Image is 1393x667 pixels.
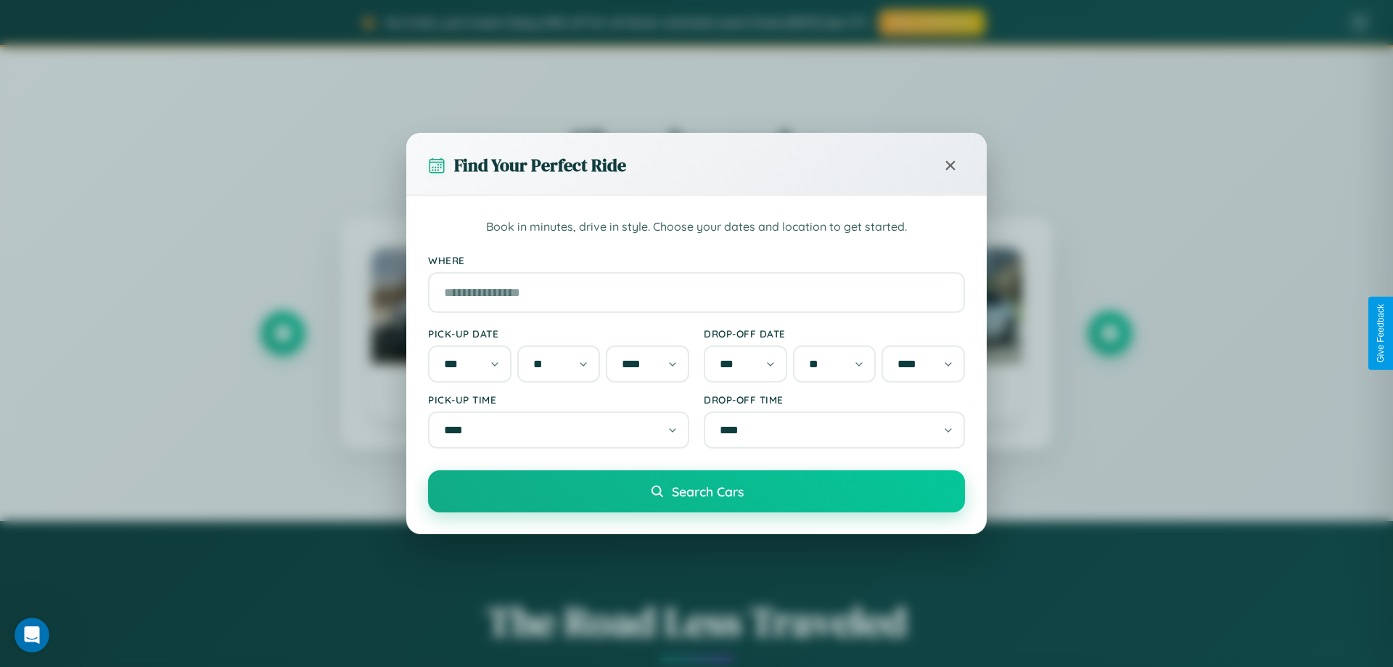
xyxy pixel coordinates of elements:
button: Search Cars [428,470,965,512]
label: Pick-up Date [428,327,689,340]
label: Drop-off Date [704,327,965,340]
label: Drop-off Time [704,393,965,406]
label: Where [428,254,965,266]
label: Pick-up Time [428,393,689,406]
p: Book in minutes, drive in style. Choose your dates and location to get started. [428,218,965,237]
h3: Find Your Perfect Ride [454,153,626,177]
span: Search Cars [672,483,744,499]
